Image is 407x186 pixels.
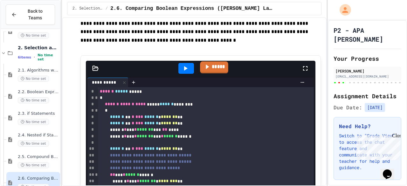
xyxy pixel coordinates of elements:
span: [DATE] [365,103,385,112]
h3: Need Help? [339,122,396,130]
span: 2. Selection and Iteration [72,6,103,11]
span: 2.3. if Statements [18,111,59,116]
span: No time set [18,141,49,147]
p: Switch to "Grade View" to access the chat feature and communicate with your teacher for help and ... [339,133,396,171]
span: 2.6. Comparing Boolean Expressions ([PERSON_NAME] Laws) [18,176,59,181]
span: 2.4. Nested if Statements [18,133,59,138]
span: No time set [18,76,49,82]
span: 2.1. Algorithms with Selection and Repetition [18,68,59,73]
div: [PERSON_NAME] [335,68,399,74]
span: Due Date: [334,104,362,111]
h1: P2 - APA [PERSON_NAME] [334,26,401,44]
span: 2.2. Boolean Expressions [18,89,59,95]
span: 6 items [18,55,31,59]
h2: Your Progress [334,54,401,63]
span: 2. Selection and Iteration [18,45,59,51]
div: [EMAIL_ADDRESS][DOMAIN_NAME] [335,74,399,79]
span: No time set [38,53,59,61]
button: Back to Teams [6,4,55,25]
span: / [106,6,108,11]
div: Chat with us now!Close [3,3,44,40]
span: No time set [18,162,49,168]
span: No time set [18,97,49,103]
span: • [34,55,35,60]
iframe: chat widget [380,161,401,180]
span: 2.6. Comparing Boolean Expressions (De Morgan’s Laws) [110,5,273,12]
span: Back to Teams [21,8,50,21]
span: No time set [18,119,49,125]
h2: Assignment Details [334,92,401,100]
span: No time set [18,32,49,38]
iframe: chat widget [354,133,401,160]
span: 2.5. Compound Boolean Expressions [18,154,59,160]
div: My Account [333,3,353,17]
